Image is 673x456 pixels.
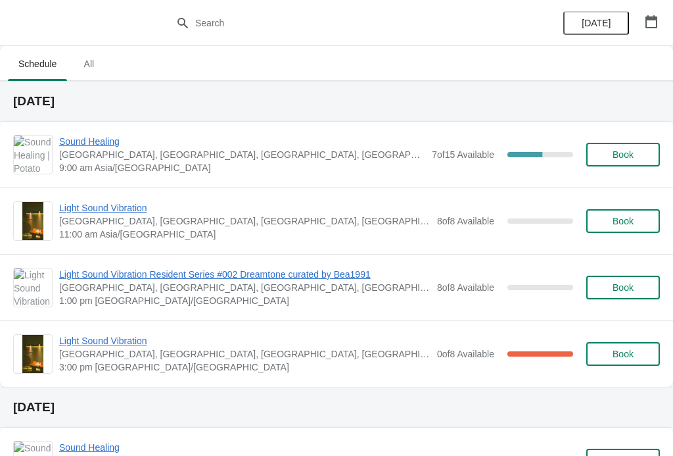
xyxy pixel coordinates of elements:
input: Search [195,11,505,35]
span: [GEOGRAPHIC_DATA], [GEOGRAPHIC_DATA], [GEOGRAPHIC_DATA], [GEOGRAPHIC_DATA], [GEOGRAPHIC_DATA] [59,347,430,361]
h2: [DATE] [13,401,660,414]
img: Sound Healing | Potato Head Suites & Studios, Jalan Petitenget, Seminyak, Badung Regency, Bali, I... [14,136,52,174]
span: Sound Healing [59,135,425,148]
span: All [72,52,105,76]
span: Schedule [8,52,67,76]
button: Book [586,209,660,233]
button: Book [586,342,660,366]
span: Light Sound Vibration [59,334,430,347]
span: 9:00 am Asia/[GEOGRAPHIC_DATA] [59,161,425,174]
h2: [DATE] [13,95,660,108]
span: Book [613,216,634,226]
span: Book [613,282,634,293]
span: 8 of 8 Available [437,216,494,226]
span: Sound Healing [59,441,420,454]
span: 0 of 8 Available [437,349,494,359]
img: Light Sound Vibration | Potato Head Suites & Studios, Jalan Petitenget, Seminyak, Badung Regency,... [22,335,44,373]
span: [GEOGRAPHIC_DATA], [GEOGRAPHIC_DATA], [GEOGRAPHIC_DATA], [GEOGRAPHIC_DATA], [GEOGRAPHIC_DATA] [59,148,425,161]
img: Light Sound Vibration Resident Series #002 Dreamtone curated by Bea1991 | Potato Head Suites & St... [14,268,52,307]
button: Book [586,143,660,166]
img: Light Sound Vibration | Potato Head Suites & Studios, Jalan Petitenget, Seminyak, Badung Regency,... [22,202,44,240]
span: 11:00 am Asia/[GEOGRAPHIC_DATA] [59,228,430,241]
span: Book [613,349,634,359]
span: Light Sound Vibration [59,201,430,215]
span: 7 of 15 Available [432,149,494,160]
span: [DATE] [582,18,611,28]
span: [GEOGRAPHIC_DATA], [GEOGRAPHIC_DATA], [GEOGRAPHIC_DATA], [GEOGRAPHIC_DATA], [GEOGRAPHIC_DATA] [59,215,430,228]
span: 1:00 pm [GEOGRAPHIC_DATA]/[GEOGRAPHIC_DATA] [59,294,430,307]
span: 3:00 pm [GEOGRAPHIC_DATA]/[GEOGRAPHIC_DATA] [59,361,430,374]
button: Book [586,276,660,299]
span: 8 of 8 Available [437,282,494,293]
span: Light Sound Vibration Resident Series #002 Dreamtone curated by Bea1991 [59,268,430,281]
span: Book [613,149,634,160]
button: [DATE] [563,11,629,35]
span: [GEOGRAPHIC_DATA], [GEOGRAPHIC_DATA], [GEOGRAPHIC_DATA], [GEOGRAPHIC_DATA], [GEOGRAPHIC_DATA] [59,281,430,294]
